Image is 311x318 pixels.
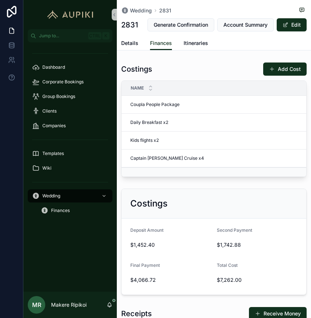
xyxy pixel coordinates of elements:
[37,204,112,217] a: Finances
[103,33,109,39] span: K
[147,18,214,31] button: Generate Confirmation
[217,227,252,233] span: Second Payment
[217,241,297,249] span: $1,742.88
[42,123,66,129] span: Companies
[28,119,112,132] a: Companies
[51,208,70,213] span: Finances
[121,39,138,47] span: Details
[130,241,211,249] span: $1,452.40
[42,165,51,171] span: Wiki
[42,151,64,156] span: Templates
[130,276,211,284] span: $4,066.72
[121,64,152,74] h1: Costings
[130,7,152,14] span: Wedding
[121,20,138,30] h1: 2831
[277,18,307,31] button: Edit
[121,37,138,51] a: Details
[28,189,112,202] a: Wedding
[130,155,204,161] span: Captain [PERSON_NAME] Cruise x4
[150,39,172,47] span: Finances
[42,64,65,70] span: Dashboard
[42,94,75,99] span: Group Bookings
[28,75,112,88] a: Corporate Bookings
[154,21,208,29] span: Generate Confirmation
[28,105,112,118] a: Clients
[28,90,112,103] a: Group Bookings
[28,61,112,74] a: Dashboard
[263,63,307,76] button: Add Cost
[130,102,180,107] span: Coupla People Package
[159,7,171,14] a: 2831
[130,227,164,233] span: Deposit Amount
[28,147,112,160] a: Templates
[131,85,144,91] span: Name
[42,108,57,114] span: Clients
[42,193,60,199] span: Wedding
[23,42,117,227] div: scrollable content
[150,37,172,50] a: Finances
[44,9,97,20] img: App logo
[28,162,112,175] a: Wiki
[217,18,274,31] button: Account Summary
[130,262,160,268] span: Final Payment
[32,300,41,309] span: MR
[88,32,101,39] span: Ctrl
[121,7,152,14] a: Wedding
[28,29,112,42] button: Jump to...CtrlK
[217,276,297,284] span: $7,262.00
[51,301,87,308] p: Makere Ripikoi
[130,137,159,143] span: Kids flights x2
[184,37,208,51] a: Itineraries
[39,33,85,39] span: Jump to...
[130,198,168,209] h2: Costings
[42,79,84,85] span: Corporate Bookings
[184,39,208,47] span: Itineraries
[130,120,168,125] span: Daily Breakfast x2
[217,262,238,268] span: Total Cost
[223,21,268,29] span: Account Summary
